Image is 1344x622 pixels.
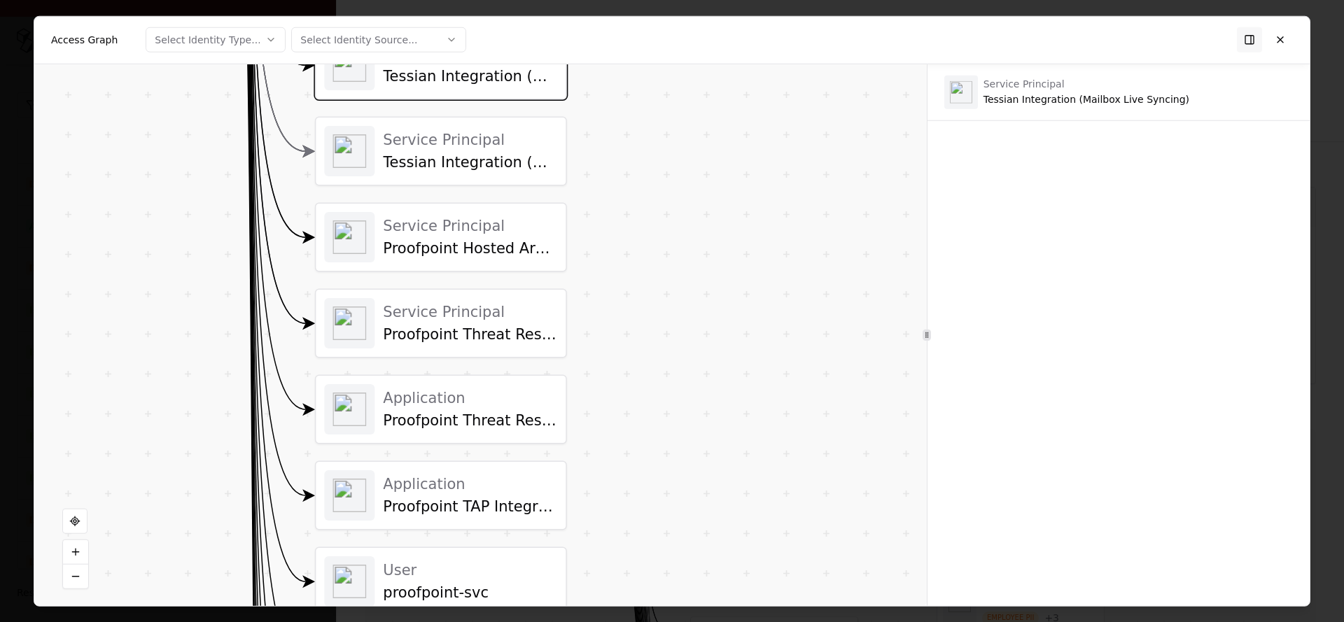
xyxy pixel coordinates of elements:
div: Select Identity Type... [155,33,260,47]
div: User [383,560,557,579]
div: Proofpoint TAP Integration [383,497,557,516]
div: Service Principal [383,130,557,148]
img: entra [950,80,972,103]
div: Service Principal [383,302,557,320]
div: proofpoint-svc [383,584,557,602]
div: Tessian Integration (Mailbox Live Syncing) [383,67,557,85]
div: Service Principal [983,78,1189,91]
button: Select Identity Type... [146,27,286,52]
div: Tessian Integration (Mailbox Protection) [383,153,557,171]
div: Access Graph [51,33,118,47]
div: Proofpoint Hosted Archive - Directory Sync [383,239,557,257]
div: Proofpoint Threat Response TRAP [383,411,557,430]
div: Application [383,474,557,493]
button: Select Identity Source... [291,27,466,52]
div: Service Principal [383,216,557,234]
div: Proofpoint Threat Response TRAP [383,325,557,344]
div: Tessian Integration (Mailbox Live Syncing) [983,78,1189,106]
div: Application [383,388,557,407]
div: Select Identity Source... [300,33,417,47]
